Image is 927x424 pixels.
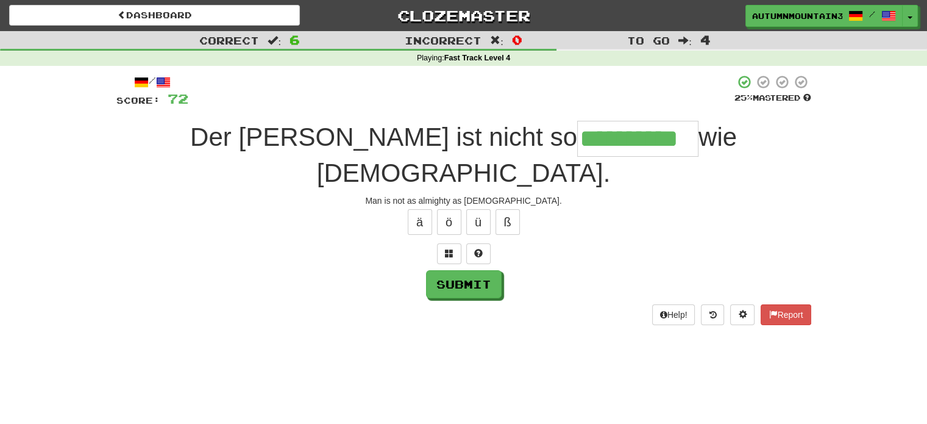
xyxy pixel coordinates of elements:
[408,209,432,235] button: ä
[168,91,188,106] span: 72
[426,270,502,298] button: Submit
[116,74,188,90] div: /
[466,243,491,264] button: Single letter hint - you only get 1 per sentence and score half the points! alt+h
[869,10,875,18] span: /
[268,35,281,46] span: :
[444,54,511,62] strong: Fast Track Level 4
[190,123,577,151] span: Der [PERSON_NAME] ist nicht so
[437,243,461,264] button: Switch sentence to multiple choice alt+p
[734,93,811,104] div: Mastered
[752,10,842,21] span: AutumnMountain3695
[678,35,692,46] span: :
[9,5,300,26] a: Dashboard
[627,34,670,46] span: To go
[116,195,811,207] div: Man is not as almighty as [DEMOGRAPHIC_DATA].
[490,35,503,46] span: :
[512,32,522,47] span: 0
[745,5,903,27] a: AutumnMountain3695 /
[289,32,300,47] span: 6
[466,209,491,235] button: ü
[318,5,609,26] a: Clozemaster
[734,93,753,102] span: 25 %
[199,34,259,46] span: Correct
[116,95,160,106] span: Score:
[437,209,461,235] button: ö
[495,209,520,235] button: ß
[405,34,481,46] span: Incorrect
[652,304,695,325] button: Help!
[700,32,711,47] span: 4
[701,304,724,325] button: Round history (alt+y)
[761,304,811,325] button: Report
[317,123,737,187] span: wie [DEMOGRAPHIC_DATA].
